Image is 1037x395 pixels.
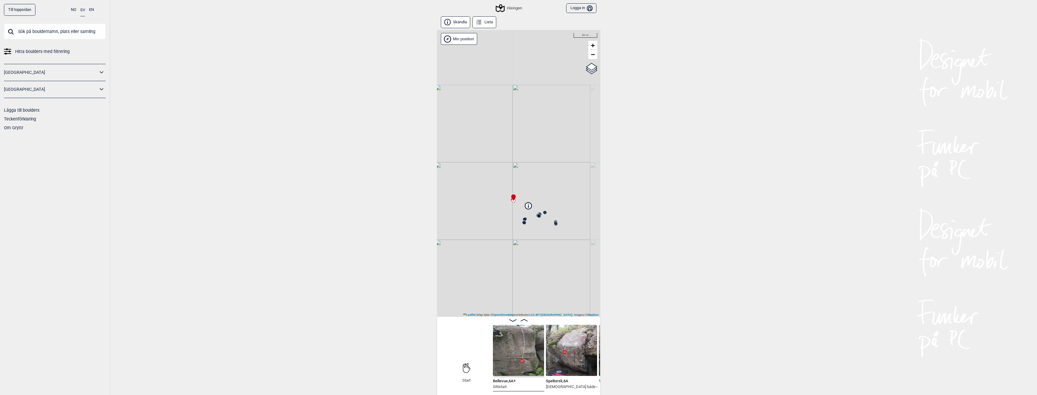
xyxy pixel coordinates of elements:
[89,4,94,16] button: EN
[15,47,70,56] span: Hitta boulders med filtrering
[477,313,477,316] span: |
[80,4,85,16] button: SV
[588,41,597,50] a: Zoom in
[4,117,36,121] a: Teckenförklaring
[591,41,595,49] span: +
[599,325,650,376] img: Ypperlig
[4,125,23,130] a: Om Gryttr
[4,108,39,113] a: Lägga till boulders
[493,384,516,390] p: Sittstart.
[463,313,476,316] a: Leaflet
[588,50,597,59] a: Zoom out
[71,4,76,16] button: NO
[599,377,618,383] span: Ypperlig , 4+
[4,85,98,94] a: [GEOGRAPHIC_DATA]
[4,24,106,39] input: Sök på bouldernamn, plats eller samling
[530,313,572,316] a: CC-BY-[GEOGRAPHIC_DATA]
[493,325,544,376] img: Bellevue
[462,378,471,383] span: Start
[493,377,516,383] span: Bellevue , 6A+
[546,384,622,390] p: [DEMOGRAPHIC_DATA] både en vänster och
[4,47,106,56] a: Hitta boulders med filtrering
[497,5,522,12] div: Hisingen
[586,62,597,75] a: Layers
[566,3,596,13] button: Logga in
[462,313,600,317] div: Map data © contributors, , Imagery ©
[546,325,597,376] img: Speltorsk
[573,33,597,38] div: 50 m
[472,16,497,28] button: Lista
[493,313,514,316] a: OpenStreetMap
[441,16,471,28] button: Skändla
[546,377,568,383] span: Speltorsk , 6A
[441,33,477,45] div: Vis min position
[4,4,35,16] a: Till toppsidan
[591,51,595,58] span: −
[4,68,98,77] a: [GEOGRAPHIC_DATA]
[588,313,599,316] a: Mapbox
